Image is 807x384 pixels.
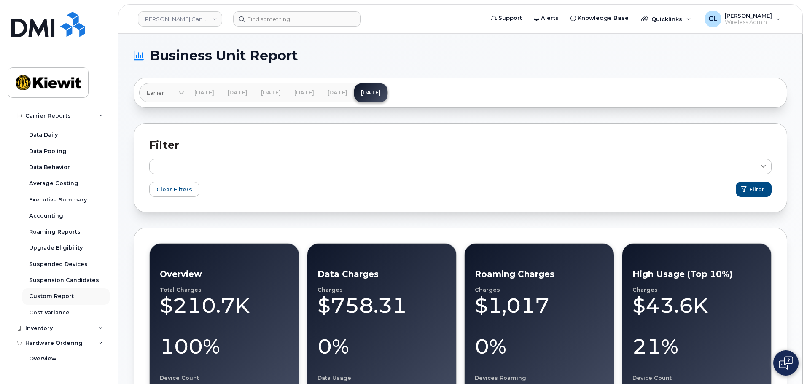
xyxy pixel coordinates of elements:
h3: Roaming Charges [475,269,606,279]
div: $210.7K [160,293,291,318]
div: 0% [317,334,449,359]
h3: Overview [160,269,291,279]
a: [DATE] [321,83,354,102]
div: $758.31 [317,293,449,318]
h2: Filter [149,139,772,151]
a: [DATE] [188,83,221,102]
div: Charges [475,287,606,293]
a: [DATE] [221,83,254,102]
div: Charges [317,287,449,293]
h3: High Usage (Top 10%) [632,269,764,279]
a: [DATE] [254,83,288,102]
div: Total Charges [160,287,291,293]
div: 0% [475,334,606,359]
span: Clear Filters [156,185,192,193]
div: Data Usage [317,375,449,381]
button: Clear Filters [149,182,199,197]
span: Earlier [146,89,164,97]
div: Device Count [632,375,764,381]
span: Filter [749,185,764,193]
span: Business Unit Report [150,49,298,62]
div: Charges [632,287,764,293]
div: $1,017 [475,293,606,318]
a: Earlier [140,83,184,102]
img: Open chat [779,356,793,370]
button: Filter [736,182,772,197]
div: 21% [632,334,764,359]
h3: Data Charges [317,269,449,279]
a: [DATE] [288,83,321,102]
div: Devices Roaming [475,375,606,381]
div: Device Count [160,375,291,381]
a: [DATE] [354,83,387,102]
div: $43.6K [632,293,764,318]
div: 100% [160,334,291,359]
